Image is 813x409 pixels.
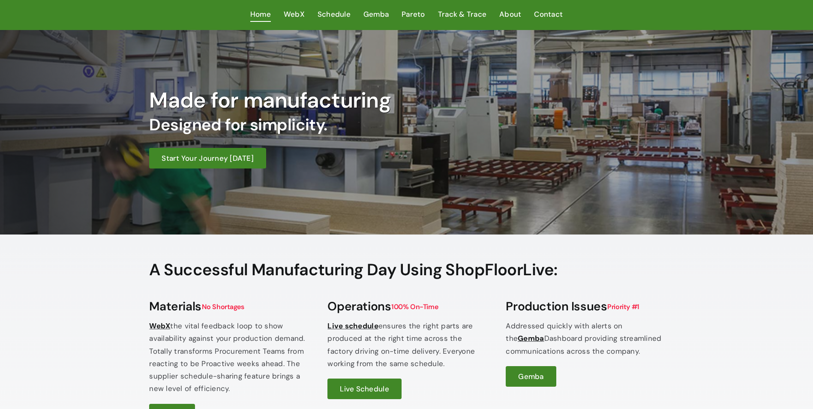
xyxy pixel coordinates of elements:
[327,320,485,370] p: ensures the right parts are produced at the right time across the factory driving on-time deliver...
[340,384,389,394] span: Live Schedule
[506,320,663,358] p: Addressed quickly with alerts on the Dashboard providing streamlined communications across the co...
[250,8,271,21] a: Home
[318,8,351,21] a: Schedule
[391,302,438,312] span: 100% On-Time
[534,8,563,21] a: Contact
[327,299,485,314] h3: Operations
[149,299,307,314] h3: Materials
[284,8,305,21] a: WebX
[149,260,396,280] span: A Successful Manufacturing Day
[149,320,307,395] p: the vital feedback loop to show availability against your production demand. Totally transforms P...
[149,87,530,113] h1: Made for manufacturing
[363,8,389,21] a: Gemba
[149,321,170,331] a: WebX
[162,153,253,163] span: Start Your Journey [DATE]
[518,372,543,381] span: Gemba
[518,334,544,343] a: Gemba
[402,8,425,21] a: Pareto
[327,379,401,399] a: Live Schedule
[499,8,521,21] a: About
[506,366,556,387] a: Gemba
[149,148,266,168] a: Start Your Journey [DATE]
[438,8,486,21] a: Track & Trace
[201,302,245,312] span: No Shortages
[327,321,378,331] a: Live schedule
[149,115,530,135] h2: Designed for simplicity.
[607,302,639,312] span: Priority #1
[506,299,663,314] h3: Production Issues
[400,259,558,280] span: Using ShopFloorLive:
